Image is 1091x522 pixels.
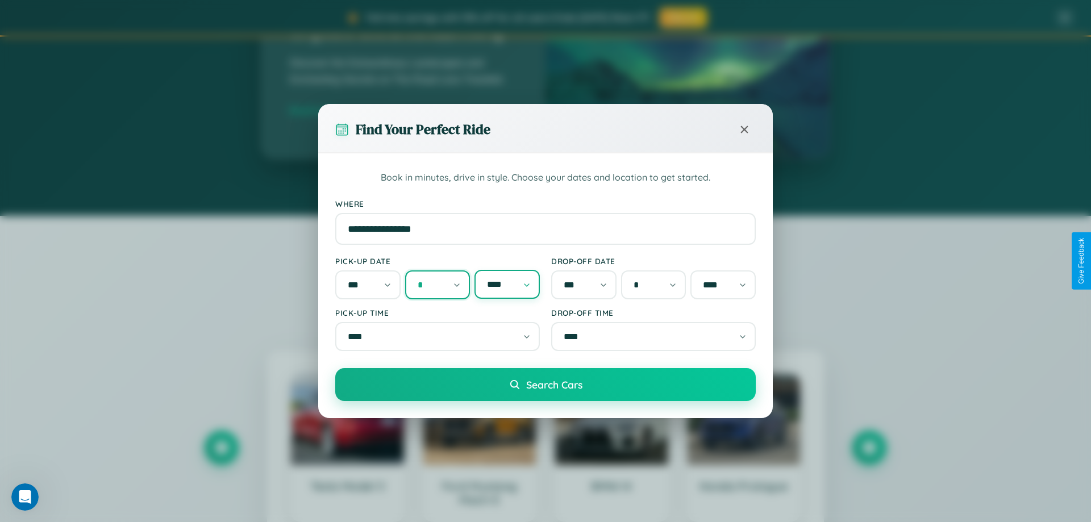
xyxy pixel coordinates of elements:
[335,308,540,318] label: Pick-up Time
[356,120,490,139] h3: Find Your Perfect Ride
[335,170,756,185] p: Book in minutes, drive in style. Choose your dates and location to get started.
[335,256,540,266] label: Pick-up Date
[526,378,582,391] span: Search Cars
[335,199,756,208] label: Where
[335,368,756,401] button: Search Cars
[551,256,756,266] label: Drop-off Date
[551,308,756,318] label: Drop-off Time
